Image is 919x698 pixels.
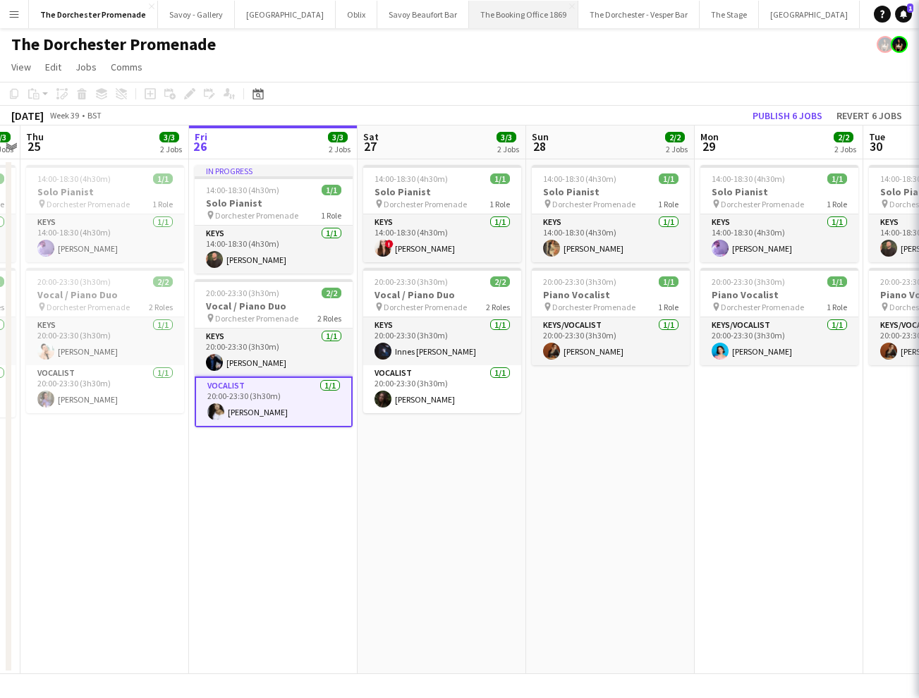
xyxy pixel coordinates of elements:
[543,173,616,184] span: 14:00-18:30 (4h30m)
[712,276,785,287] span: 20:00-23:30 (3h30m)
[869,130,885,143] span: Tue
[47,199,130,209] span: Dorchester Promenade
[26,365,184,413] app-card-role: Vocalist1/120:00-23:30 (3h30m)[PERSON_NAME]
[721,199,804,209] span: Dorchester Promenade
[321,210,341,221] span: 1 Role
[195,130,207,143] span: Fri
[24,138,44,154] span: 25
[329,144,351,154] div: 2 Jobs
[831,106,908,125] button: Revert 6 jobs
[532,185,690,198] h3: Solo Pianist
[907,4,913,13] span: 1
[26,288,184,301] h3: Vocal / Piano Duo
[363,185,521,198] h3: Solo Pianist
[552,302,635,312] span: Dorchester Promenade
[891,36,908,53] app-user-avatar: Helena Debono
[658,302,678,312] span: 1 Role
[384,199,467,209] span: Dorchester Promenade
[215,313,298,324] span: Dorchester Promenade
[469,1,578,28] button: The Booking Office 1869
[834,132,853,142] span: 2/2
[149,302,173,312] span: 2 Roles
[159,132,179,142] span: 3/3
[37,173,111,184] span: 14:00-18:30 (4h30m)
[111,61,142,73] span: Comms
[195,197,353,209] h3: Solo Pianist
[322,288,341,298] span: 2/2
[530,138,549,154] span: 28
[105,58,148,76] a: Comms
[75,61,97,73] span: Jobs
[665,132,685,142] span: 2/2
[552,199,635,209] span: Dorchester Promenade
[700,130,719,143] span: Mon
[700,185,858,198] h3: Solo Pianist
[375,276,448,287] span: 20:00-23:30 (3h30m)
[152,199,173,209] span: 1 Role
[11,61,31,73] span: View
[328,132,348,142] span: 3/3
[834,144,856,154] div: 2 Jobs
[827,276,847,287] span: 1/1
[712,173,785,184] span: 14:00-18:30 (4h30m)
[361,138,379,154] span: 27
[532,317,690,365] app-card-role: Keys/Vocalist1/120:00-23:30 (3h30m)[PERSON_NAME]
[363,214,521,262] app-card-role: Keys1/114:00-18:30 (4h30m)![PERSON_NAME]
[195,279,353,427] app-job-card: 20:00-23:30 (3h30m)2/2Vocal / Piano Duo Dorchester Promenade2 RolesKeys1/120:00-23:30 (3h30m)[PER...
[195,226,353,274] app-card-role: Keys1/114:00-18:30 (4h30m)[PERSON_NAME]
[26,317,184,365] app-card-role: Keys1/120:00-23:30 (3h30m)[PERSON_NAME]
[377,1,469,28] button: Savoy Beaufort Bar
[39,58,67,76] a: Edit
[317,313,341,324] span: 2 Roles
[363,317,521,365] app-card-role: Keys1/120:00-23:30 (3h30m)Innes [PERSON_NAME]
[47,110,82,121] span: Week 39
[29,1,158,28] button: The Dorchester Promenade
[153,173,173,184] span: 1/1
[385,240,394,248] span: !
[578,1,700,28] button: The Dorchester - Vesper Bar
[363,365,521,413] app-card-role: Vocalist1/120:00-23:30 (3h30m)[PERSON_NAME]
[384,302,467,312] span: Dorchester Promenade
[363,268,521,413] app-job-card: 20:00-23:30 (3h30m)2/2Vocal / Piano Duo Dorchester Promenade2 RolesKeys1/120:00-23:30 (3h30m)Inne...
[700,268,858,365] app-job-card: 20:00-23:30 (3h30m)1/1Piano Vocalist Dorchester Promenade1 RoleKeys/Vocalist1/120:00-23:30 (3h30m...
[532,214,690,262] app-card-role: Keys1/114:00-18:30 (4h30m)[PERSON_NAME]
[6,58,37,76] a: View
[158,1,235,28] button: Savoy - Gallery
[827,173,847,184] span: 1/1
[827,199,847,209] span: 1 Role
[747,106,828,125] button: Publish 6 jobs
[543,276,616,287] span: 20:00-23:30 (3h30m)
[363,165,521,262] app-job-card: 14:00-18:30 (4h30m)1/1Solo Pianist Dorchester Promenade1 RoleKeys1/114:00-18:30 (4h30m)![PERSON_N...
[26,165,184,262] app-job-card: 14:00-18:30 (4h30m)1/1Solo Pianist Dorchester Promenade1 RoleKeys1/114:00-18:30 (4h30m)[PERSON_NAME]
[486,302,510,312] span: 2 Roles
[215,210,298,221] span: Dorchester Promenade
[490,173,510,184] span: 1/1
[26,214,184,262] app-card-role: Keys1/114:00-18:30 (4h30m)[PERSON_NAME]
[895,6,912,23] a: 1
[26,268,184,413] app-job-card: 20:00-23:30 (3h30m)2/2Vocal / Piano Duo Dorchester Promenade2 RolesKeys1/120:00-23:30 (3h30m)[PER...
[666,144,688,154] div: 2 Jobs
[195,165,353,274] app-job-card: In progress14:00-18:30 (4h30m)1/1Solo Pianist Dorchester Promenade1 RoleKeys1/114:00-18:30 (4h30m...
[532,288,690,301] h3: Piano Vocalist
[363,288,521,301] h3: Vocal / Piano Duo
[759,1,860,28] button: [GEOGRAPHIC_DATA]
[497,144,519,154] div: 2 Jobs
[37,276,111,287] span: 20:00-23:30 (3h30m)
[11,109,44,123] div: [DATE]
[206,288,279,298] span: 20:00-23:30 (3h30m)
[45,61,61,73] span: Edit
[26,185,184,198] h3: Solo Pianist
[47,302,130,312] span: Dorchester Promenade
[700,165,858,262] app-job-card: 14:00-18:30 (4h30m)1/1Solo Pianist Dorchester Promenade1 RoleKeys1/114:00-18:30 (4h30m)[PERSON_NAME]
[700,214,858,262] app-card-role: Keys1/114:00-18:30 (4h30m)[PERSON_NAME]
[532,268,690,365] app-job-card: 20:00-23:30 (3h30m)1/1Piano Vocalist Dorchester Promenade1 RoleKeys/Vocalist1/120:00-23:30 (3h30m...
[659,173,678,184] span: 1/1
